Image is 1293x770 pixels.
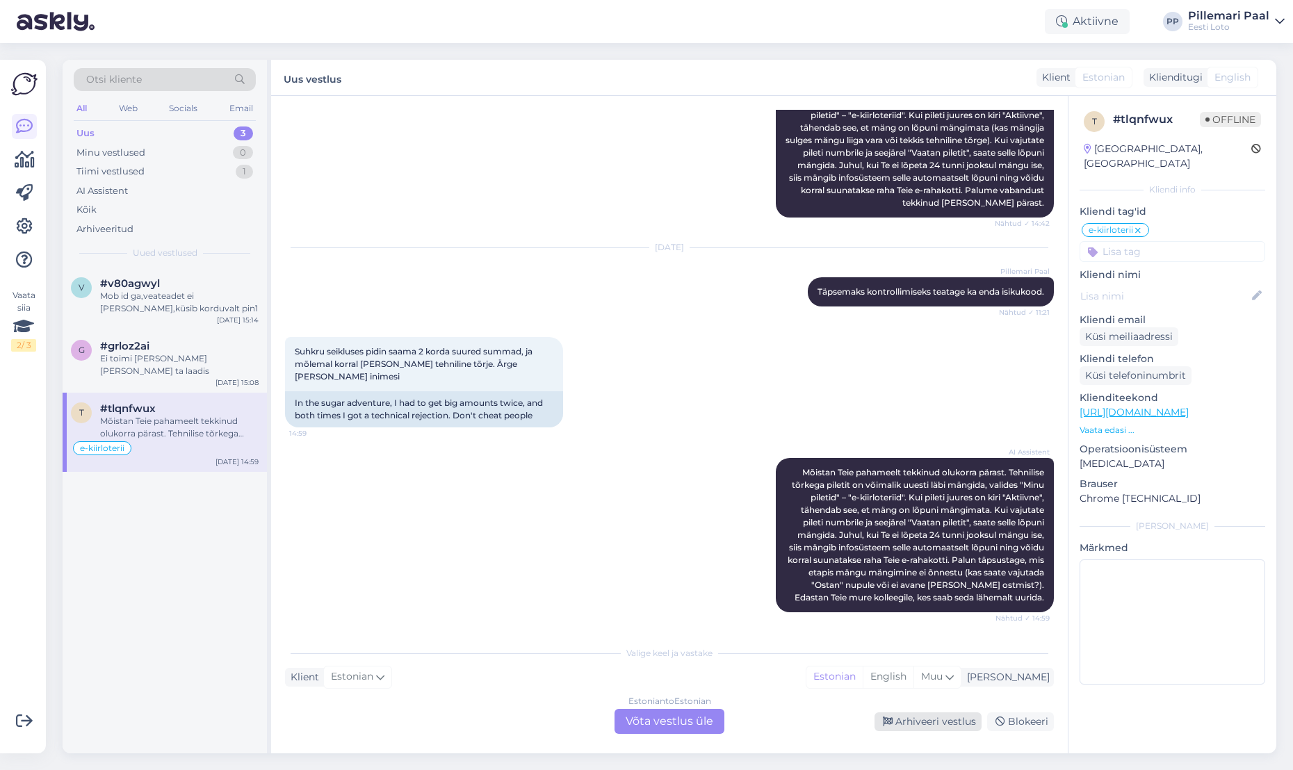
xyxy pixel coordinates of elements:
div: [DATE] [285,241,1054,254]
img: Askly Logo [11,71,38,97]
div: All [74,99,90,117]
div: [DATE] 15:14 [217,315,259,325]
span: #tlqnfwux [100,402,156,415]
span: Uued vestlused [133,247,197,259]
div: Võta vestlus üle [615,709,724,734]
div: Socials [166,99,200,117]
span: Pillemari Paal [998,266,1050,277]
span: Tere! Tõrkega piletit on võimalik uuesti läbi mängida, valides "Minu piletid" – "e-kiirloteriid".... [786,72,1046,208]
p: [MEDICAL_DATA] [1080,457,1265,471]
div: 2 / 3 [11,339,36,352]
div: Klient [285,670,319,685]
div: Arhiveeritud [76,222,133,236]
p: Brauser [1080,477,1265,491]
div: [PERSON_NAME] [961,670,1050,685]
div: AI Assistent [76,184,128,198]
span: Otsi kliente [86,72,142,87]
a: [URL][DOMAIN_NAME] [1080,406,1189,418]
div: PP [1163,12,1182,31]
div: Minu vestlused [76,146,145,160]
div: Klient [1036,70,1071,85]
div: Tiimi vestlused [76,165,145,179]
div: In the sugar adventure, I had to get big amounts twice, and both times I got a technical rejectio... [285,391,563,427]
div: Estonian to Estonian [628,695,711,707]
div: Email [227,99,256,117]
label: Uus vestlus [284,68,341,87]
div: Uus [76,126,95,140]
div: Mob id ga,veateadet ei [PERSON_NAME],küsib korduvalt pin1 [100,290,259,315]
div: Küsi telefoninumbrit [1080,366,1192,385]
a: Pillemari PaalEesti Loto [1188,10,1285,33]
span: Estonian [1082,70,1125,85]
span: Nähtud ✓ 14:59 [995,613,1050,623]
div: Eesti Loto [1188,22,1269,33]
p: Kliendi tag'id [1080,204,1265,219]
div: [DATE] 15:08 [215,377,259,388]
span: #v80agwyl [100,277,160,290]
span: Nähtud ✓ 14:42 [995,218,1050,229]
p: Kliendi nimi [1080,268,1265,282]
div: 1 [236,165,253,179]
p: Chrome [TECHNICAL_ID] [1080,491,1265,506]
p: Operatsioonisüsteem [1080,442,1265,457]
div: [GEOGRAPHIC_DATA], [GEOGRAPHIC_DATA] [1084,142,1251,171]
p: Vaata edasi ... [1080,424,1265,436]
div: Ei toimi [PERSON_NAME] [PERSON_NAME] ta laadis [100,352,259,377]
div: Arhiveeri vestlus [875,712,982,731]
div: Kliendi info [1080,183,1265,196]
span: Muu [921,670,943,682]
div: Vaata siia [11,289,36,352]
p: Kliendi telefon [1080,352,1265,366]
span: 14:59 [289,428,341,439]
span: v [79,282,84,293]
p: Märkmed [1080,541,1265,555]
div: Valige keel ja vastake [285,647,1054,660]
div: 0 [233,146,253,160]
span: AI Assistent [998,447,1050,457]
div: Aktiivne [1045,9,1130,34]
div: [PERSON_NAME] [1080,520,1265,532]
div: Pillemari Paal [1188,10,1269,22]
span: t [79,407,84,418]
input: Lisa nimi [1080,288,1249,304]
span: Nähtud ✓ 11:21 [998,307,1050,318]
div: Estonian [806,666,863,687]
span: Suhkru seikluses pidin saama 2 korda suured summad, ja mõlemal korral [PERSON_NAME] tehniline tõr... [295,346,535,382]
span: g [79,345,85,355]
span: English [1214,70,1251,85]
div: Web [116,99,140,117]
div: English [863,666,913,687]
div: Mõistan Teie pahameelt tekkinud olukorra pärast. Tehnilise tõrkega piletit on võimalik uuesti läb... [100,415,259,440]
span: Täpsemaks kontrollimiseks teatage ka enda isikukood. [818,286,1044,297]
span: e-kiirloterii [80,444,124,452]
span: e-kiirloterii [1089,226,1133,234]
input: Lisa tag [1080,241,1265,262]
span: t [1092,116,1097,126]
div: [DATE] 14:59 [215,457,259,467]
span: Offline [1200,112,1261,127]
p: Kliendi email [1080,313,1265,327]
div: Kõik [76,203,97,217]
div: Küsi meiliaadressi [1080,327,1178,346]
div: Klienditugi [1144,70,1203,85]
span: Estonian [331,669,373,685]
div: Blokeeri [987,712,1054,731]
span: #grloz2ai [100,340,149,352]
div: # tlqnfwux [1113,111,1200,128]
span: Mõistan Teie pahameelt tekkinud olukorra pärast. Tehnilise tõrkega piletit on võimalik uuesti läb... [788,467,1046,603]
div: 3 [234,126,253,140]
p: Klienditeekond [1080,391,1265,405]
